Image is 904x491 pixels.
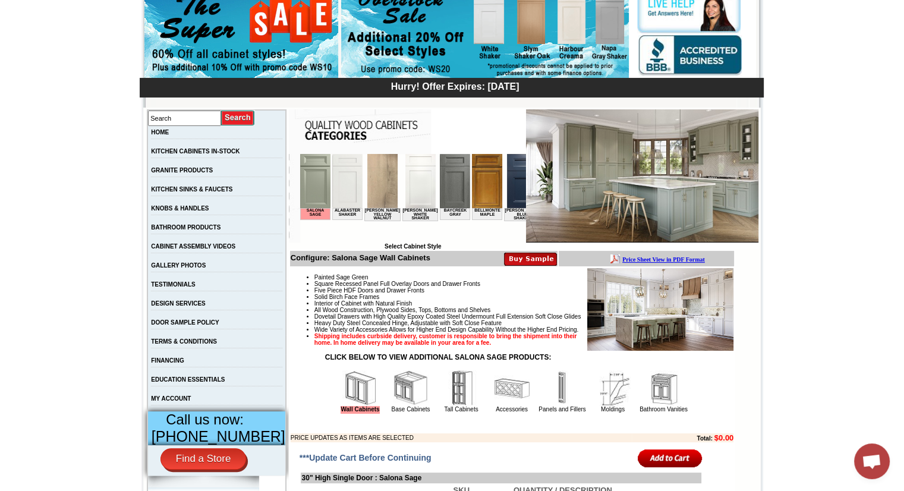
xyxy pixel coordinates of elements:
a: FINANCING [151,357,184,364]
img: Moldings [595,370,631,406]
span: Call us now: [166,411,244,427]
img: Panels and Fillers [544,370,580,406]
img: Base Cabinets [393,370,429,406]
span: Five Piece HDF Doors and Drawer Fronts [314,287,424,294]
a: Price Sheet View in PDF Format [14,2,96,12]
span: Interior of Cabinet with Natural Finish [314,300,412,307]
a: HOME [151,129,169,136]
a: Base Cabinets [391,406,430,413]
span: Painted Sage Green [314,274,368,281]
img: Wall Cabinets [342,370,378,406]
b: Price Sheet View in PDF Format [14,5,96,11]
a: KITCHEN SINKS & FAUCETS [151,186,232,193]
strong: Shipping includes curbside delivery, customer is responsible to bring the shipment into their hom... [314,333,577,346]
a: BATHROOM PRODUCTS [151,224,221,231]
span: [PHONE_NUMBER] [152,428,285,445]
span: Heavy Duty Steel Concealed Hinge, Adjustable with Soft Close Feature [314,320,502,326]
a: TESTIMONIALS [151,281,195,288]
span: Dovetail Drawers with High Quality Epoxy Coated Steel Undermount Full Extension Soft Close Glides [314,313,581,320]
a: Open chat [854,443,890,479]
a: GALLERY PHOTOS [151,262,206,269]
span: Square Recessed Panel Full Overlay Doors and Drawer Fronts [314,281,480,287]
b: Total: [697,435,712,442]
span: Solid Birch Face Frames [314,294,379,300]
a: Bathroom Vanities [640,406,688,413]
a: KITCHEN CABINETS IN-STOCK [151,148,240,155]
td: 30" High Single Door : Salona Sage [301,473,701,483]
a: KNOBS & HANDLES [151,205,209,212]
span: Wide Variety of Accessories Allows for Higher End Design Capability Without the Higher End Pricing. [314,326,578,333]
img: Bathroom Vanities [645,370,681,406]
a: CABINET ASSEMBLY VIDEOS [151,243,235,250]
b: Select Cabinet Style [385,243,442,250]
span: All Wood Construction, Plywood Sides, Tops, Bottoms and Shelves [314,307,490,313]
a: Wall Cabinets [341,406,379,414]
input: Submit [221,110,255,126]
iframe: Browser incompatible [300,154,526,243]
input: Add to Cart [638,448,703,468]
div: Hurry! Offer Expires: [DATE] [146,80,764,92]
img: pdf.png [2,3,11,12]
b: $0.00 [714,433,734,442]
a: Moldings [601,406,625,413]
td: [PERSON_NAME] Blue Shaker [204,54,240,67]
a: MY ACCOUNT [151,395,191,402]
strong: CLICK BELOW TO VIEW ADDITIONAL SALONA SAGE PRODUCTS: [325,353,552,361]
td: PRICE UPDATES AS ITEMS ARE SELECTED [291,433,632,442]
a: DESIGN SERVICES [151,300,206,307]
img: Salona Sage [526,109,759,243]
a: GRANITE PRODUCTS [151,167,213,174]
a: EDUCATION ESSENTIALS [151,376,225,383]
a: Tall Cabinets [444,406,478,413]
a: Find a Store [160,448,247,470]
img: Tall Cabinets [443,370,479,406]
a: Panels and Fillers [538,406,585,413]
img: Product Image [587,268,733,351]
a: Accessories [496,406,528,413]
a: TERMS & CONDITIONS [151,338,217,345]
img: Accessories [494,370,530,406]
a: DOOR SAMPLE POLICY [151,319,219,326]
b: Configure: Salona Sage Wall Cabinets [291,253,430,262]
span: ***Update Cart Before Continuing [300,453,431,462]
